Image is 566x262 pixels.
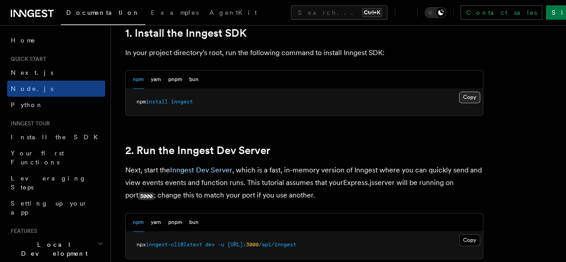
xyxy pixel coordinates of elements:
p: In your project directory's root, run the following command to install Inngest SDK: [125,47,483,59]
button: Local Development [7,236,105,262]
span: Leveraging Steps [11,175,86,191]
span: Install the SDK [11,133,103,141]
a: Contact sales [460,5,542,20]
a: AgentKit [204,3,262,24]
button: pnpm [168,70,182,89]
a: Node.js [7,81,105,97]
span: Features [7,228,37,235]
button: Copy [459,91,480,103]
span: -u [218,241,224,248]
span: npm [136,99,146,105]
span: inngest-cli@latest [146,241,202,248]
p: Next, start the , which is a fast, in-memory version of Inngest where you can quickly send and vi... [125,164,483,202]
span: Local Development [7,240,98,258]
a: Python [7,97,105,113]
span: Examples [151,9,199,16]
span: /api/inngest [259,241,296,248]
kbd: Ctrl+K [362,8,382,17]
a: 1. Install the Inngest SDK [125,27,247,39]
span: [URL]: [227,241,246,248]
span: AgentKit [209,9,257,16]
span: install [146,99,168,105]
a: Install the SDK [7,129,105,145]
a: Documentation [61,3,145,25]
button: npm [133,70,144,89]
button: bun [189,213,199,232]
span: inngest [171,99,193,105]
code: 3000 [138,192,154,200]
button: pnpm [168,213,182,232]
a: Setting up your app [7,195,105,220]
a: Home [7,32,105,48]
button: Search...Ctrl+K [291,5,387,20]
button: Copy [459,234,480,246]
span: Node.js [11,85,53,92]
span: Your first Functions [11,150,64,166]
a: Examples [145,3,204,24]
button: bun [189,70,199,89]
a: 2. Run the Inngest Dev Server [125,144,270,157]
span: Home [11,36,36,45]
button: Toggle dark mode [425,7,446,18]
span: Setting up your app [11,200,88,216]
button: yarn [151,70,161,89]
span: 3000 [246,241,259,248]
button: npm [133,213,144,232]
span: npx [136,241,146,248]
a: Next.js [7,64,105,81]
span: Python [11,101,43,108]
a: Inngest Dev Server [170,166,232,174]
span: Inngest tour [7,120,50,127]
span: Next.js [11,69,53,76]
button: yarn [151,213,161,232]
span: Documentation [66,9,140,16]
a: Your first Functions [7,145,105,170]
span: Quick start [7,56,46,63]
span: dev [205,241,215,248]
a: Leveraging Steps [7,170,105,195]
